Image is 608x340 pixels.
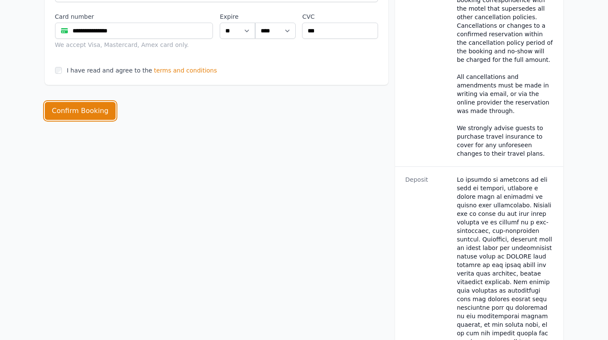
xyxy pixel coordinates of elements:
div: We accept Visa, Mastercard, Amex card only. [55,41,213,49]
button: Confirm Booking [45,102,116,120]
label: Expire [220,12,255,21]
label: . [255,12,295,21]
label: I have read and agree to the [67,67,152,74]
label: CVC [302,12,378,21]
label: Card number [55,12,213,21]
span: terms and conditions [154,66,217,75]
